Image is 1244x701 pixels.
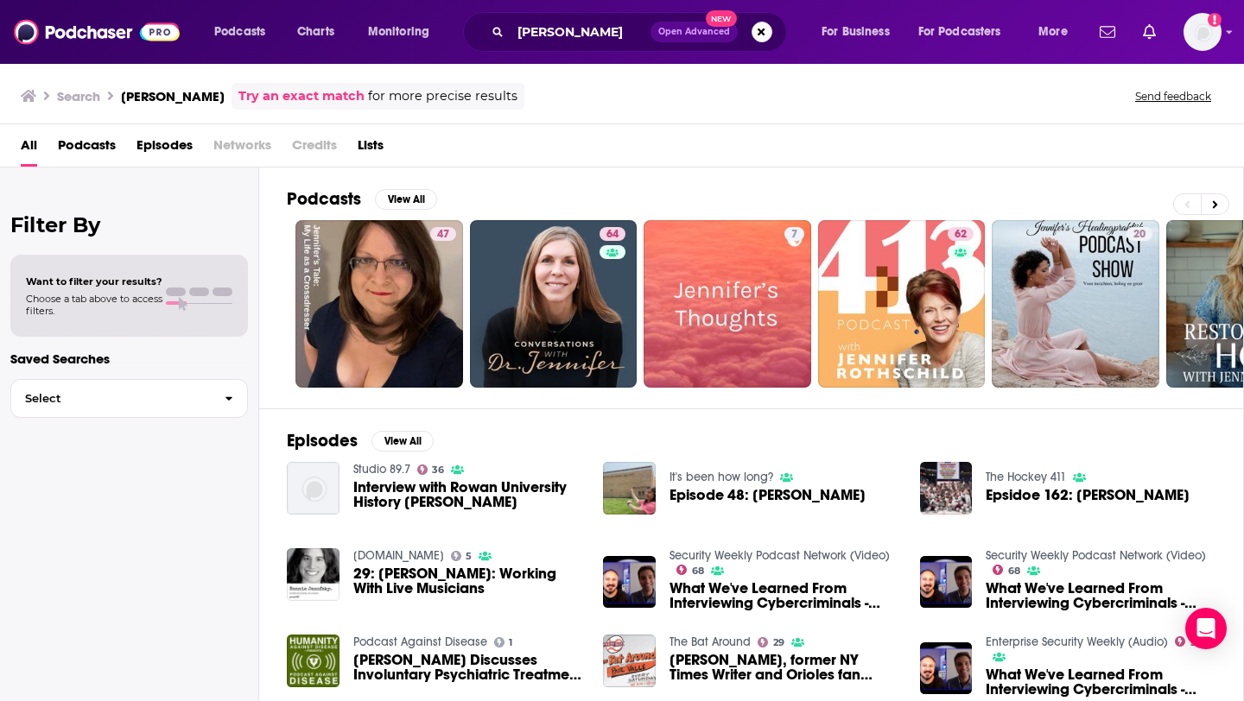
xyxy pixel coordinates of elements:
[1130,89,1216,104] button: Send feedback
[213,131,271,167] span: Networks
[920,462,973,515] img: Epsidoe 162: Noah Janofsky
[10,350,248,367] p: Saved Searches
[986,470,1066,484] a: The Hockey 411
[603,556,656,609] img: What We've Learned From Interviewing Cybercriminals - Adam Janofsky - ESW Vault
[603,635,656,687] img: Michael Janofsky, former NY Times Writer and Orioles fan discusses Manny Machado, Johnathan Schoop
[287,430,434,452] a: EpisodesView All
[1038,20,1068,44] span: More
[57,88,100,104] h3: Search
[358,131,384,167] a: Lists
[437,226,449,243] span: 47
[670,488,866,502] span: Episode 48: [PERSON_NAME]
[353,566,583,596] span: 29: [PERSON_NAME]: Working With Live Musicians
[603,462,656,515] img: Episode 48: Dave Janofsky
[986,581,1215,610] a: What We've Learned From Interviewing Cybercriminals - Adam Janofsky - ESW Vault
[1208,13,1222,27] svg: Add a profile image
[214,20,265,44] span: Podcasts
[21,131,37,167] a: All
[918,20,1001,44] span: For Podcasters
[955,226,967,243] span: 62
[992,220,1159,388] a: 20
[121,88,225,104] h3: [PERSON_NAME]
[1026,18,1089,46] button: open menu
[822,20,890,44] span: For Business
[430,227,456,241] a: 47
[644,220,811,388] a: 7
[658,28,730,36] span: Open Advanced
[907,18,1026,46] button: open menu
[986,548,1206,563] a: Security Weekly Podcast Network (Video)
[287,188,361,210] h2: Podcasts
[286,18,345,46] a: Charts
[670,488,866,502] a: Episode 48: Dave Janofsky
[238,86,365,106] a: Try an exact match
[600,227,625,241] a: 64
[986,488,1190,502] a: Epsidoe 162: Noah Janofsky
[295,220,463,388] a: 47
[58,131,116,167] a: Podcasts
[353,566,583,596] a: 29: Bonnie Janofsky: Working With Live Musicians
[368,86,517,106] span: for more precise results
[1133,226,1146,243] span: 20
[1127,227,1152,241] a: 20
[1175,636,1203,647] a: 57
[676,565,704,575] a: 68
[353,462,410,477] a: Studio 89.7
[791,226,797,243] span: 7
[353,548,444,563] a: soundtrack.academy
[292,131,337,167] span: Credits
[371,431,434,452] button: View All
[920,642,973,695] img: What We've Learned From Interviewing Cybercriminals - Adam Janofsky - ESW Vault
[986,667,1215,697] span: What We've Learned From Interviewing Cybercriminals - [PERSON_NAME] - ESW Vault
[948,227,974,241] a: 62
[670,635,751,649] a: The Bat Around
[706,10,737,27] span: New
[466,553,472,560] span: 5
[14,16,180,48] img: Podchaser - Follow, Share and Rate Podcasts
[375,189,437,210] button: View All
[809,18,911,46] button: open menu
[511,18,651,46] input: Search podcasts, credits, & more...
[920,556,973,609] img: What We've Learned From Interviewing Cybercriminals - Adam Janofsky - ESW Vault
[670,548,890,563] a: Security Weekly Podcast Network (Video)
[353,480,583,509] a: Interview with Rowan University History Professor Jennifer Janofsky
[479,12,803,52] div: Search podcasts, credits, & more...
[10,212,248,237] h2: Filter By
[287,462,340,515] img: Interview with Rowan University History Professor Jennifer Janofsky
[11,393,211,404] span: Select
[606,226,619,243] span: 64
[986,488,1190,502] span: Epsidoe 162: [PERSON_NAME]
[670,581,899,610] span: What We've Learned From Interviewing Cybercriminals - [PERSON_NAME] - ESW Vault
[10,379,248,418] button: Select
[353,635,487,649] a: Podcast Against Disease
[1093,17,1122,47] a: Show notifications dropdown
[26,275,162,287] span: Want to filter your results?
[136,131,193,167] a: Episodes
[986,667,1215,697] a: What We've Learned From Interviewing Cybercriminals - Adam Janofsky - ESW Vault
[470,220,638,388] a: 64
[356,18,452,46] button: open menu
[818,220,986,388] a: 62
[287,548,340,601] img: 29: Bonnie Janofsky: Working With Live Musicians
[784,227,804,241] a: 7
[773,639,784,647] span: 29
[670,653,899,682] span: [PERSON_NAME], former NY Times Writer and Orioles fan discusses [PERSON_NAME], [PERSON_NAME]
[1184,13,1222,51] img: User Profile
[353,653,583,682] span: [PERSON_NAME] Discusses Involuntary Psychiatric Treatment - Ep 17
[993,565,1020,575] a: 68
[509,639,512,647] span: 1
[758,637,784,647] a: 29
[287,635,340,687] img: Jeff Janofsky Discusses Involuntary Psychiatric Treatment - Ep 17
[353,653,583,682] a: Jeff Janofsky Discusses Involuntary Psychiatric Treatment - Ep 17
[287,430,358,452] h2: Episodes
